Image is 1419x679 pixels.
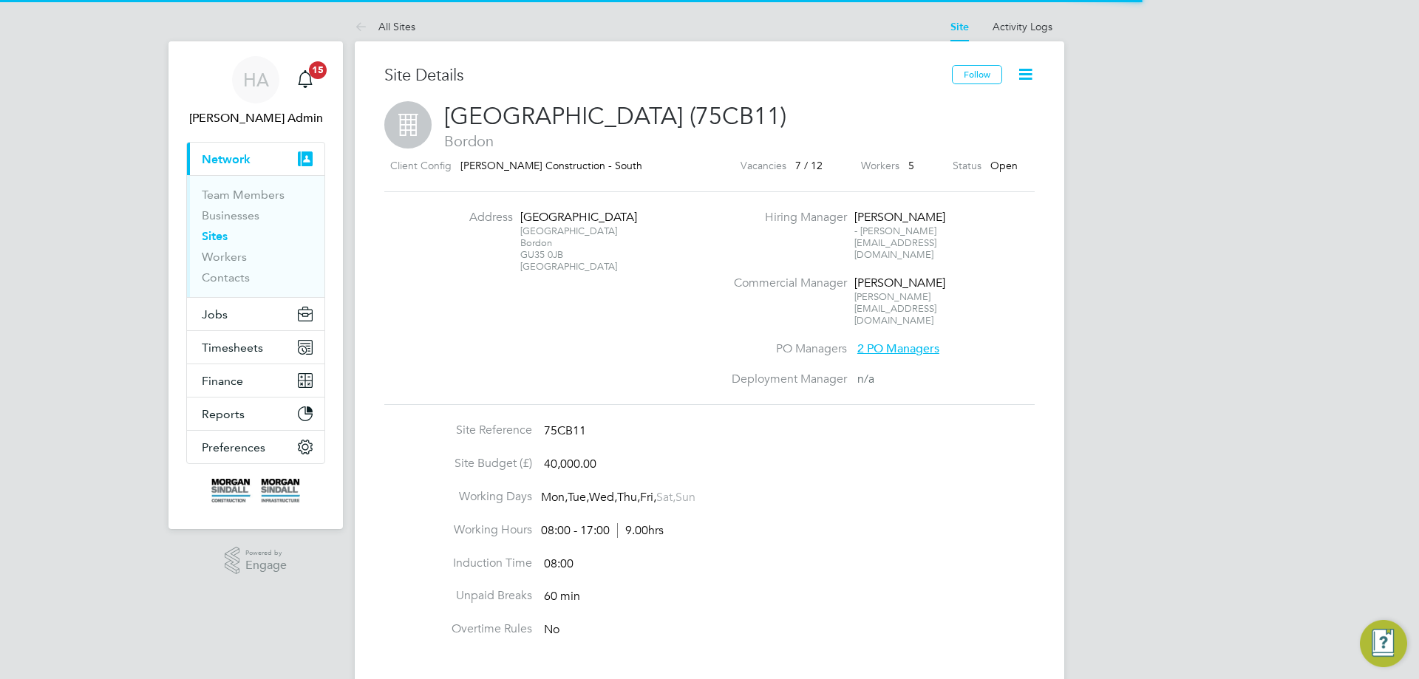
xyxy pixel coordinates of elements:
[186,56,325,127] a: HA[PERSON_NAME] Admin
[854,276,947,291] div: [PERSON_NAME]
[384,423,532,438] label: Site Reference
[520,225,613,273] div: [GEOGRAPHIC_DATA] Bordon GU35 0JB [GEOGRAPHIC_DATA]
[854,210,947,225] div: [PERSON_NAME]
[211,479,300,502] img: morgansindall-logo-retina.png
[854,225,936,261] span: [PERSON_NAME][EMAIL_ADDRESS][DOMAIN_NAME]
[723,372,847,387] label: Deployment Manager
[202,307,228,321] span: Jobs
[795,159,823,172] span: 7 / 12
[245,559,287,572] span: Engage
[544,556,574,571] span: 08:00
[202,270,250,284] a: Contacts
[857,372,874,386] span: n/a
[953,157,981,175] label: Status
[444,102,786,131] span: [GEOGRAPHIC_DATA] (75CB11)
[243,70,269,89] span: HA
[861,157,899,175] label: Workers
[854,290,936,327] span: [PERSON_NAME][EMAIL_ADDRESS][DOMAIN_NAME]
[993,20,1052,33] a: Activity Logs
[187,175,324,297] div: Network
[187,331,324,364] button: Timesheets
[908,159,914,172] span: 5
[186,479,325,502] a: Go to home page
[202,407,245,421] span: Reports
[202,440,265,454] span: Preferences
[384,456,532,471] label: Site Budget (£)
[202,208,259,222] a: Businesses
[640,490,656,505] span: Fri,
[460,159,642,172] span: [PERSON_NAME] Construction - South
[723,341,847,357] label: PO Managers
[202,250,247,264] a: Workers
[568,490,589,505] span: Tue,
[854,225,857,237] span: -
[544,622,559,637] span: No
[952,65,1002,84] button: Follow
[202,188,285,202] a: Team Members
[676,490,695,505] span: Sun
[656,490,676,505] span: Sat,
[187,143,324,175] button: Network
[202,341,263,355] span: Timesheets
[384,489,532,505] label: Working Days
[741,157,786,175] label: Vacancies
[384,65,952,86] h3: Site Details
[544,590,580,604] span: 60 min
[1360,620,1407,667] button: Engage Resource Center
[384,621,532,637] label: Overtime Rules
[202,374,243,388] span: Finance
[432,210,513,225] label: Address
[723,276,847,291] label: Commercial Manager
[245,547,287,559] span: Powered by
[384,132,1035,151] span: Bordon
[290,56,320,103] a: 15
[384,588,532,604] label: Unpaid Breaks
[187,364,324,397] button: Finance
[857,341,939,356] span: 2 PO Managers
[384,556,532,571] label: Induction Time
[202,229,228,243] a: Sites
[187,397,324,430] button: Reports
[589,490,617,505] span: Wed,
[617,490,640,505] span: Thu,
[544,424,586,439] span: 75CB11
[187,431,324,463] button: Preferences
[355,20,415,33] a: All Sites
[723,210,847,225] label: Hiring Manager
[169,41,343,529] nav: Main navigation
[541,523,664,539] div: 08:00 - 17:00
[202,152,251,166] span: Network
[617,523,664,538] span: 9.00hrs
[187,298,324,330] button: Jobs
[990,159,1018,172] span: Open
[520,210,613,225] div: [GEOGRAPHIC_DATA]
[544,457,596,471] span: 40,000.00
[225,547,287,575] a: Powered byEngage
[384,522,532,538] label: Working Hours
[309,61,327,79] span: 15
[390,157,452,175] label: Client Config
[186,109,325,127] span: Hays Admin
[541,490,568,505] span: Mon,
[950,21,969,33] a: Site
